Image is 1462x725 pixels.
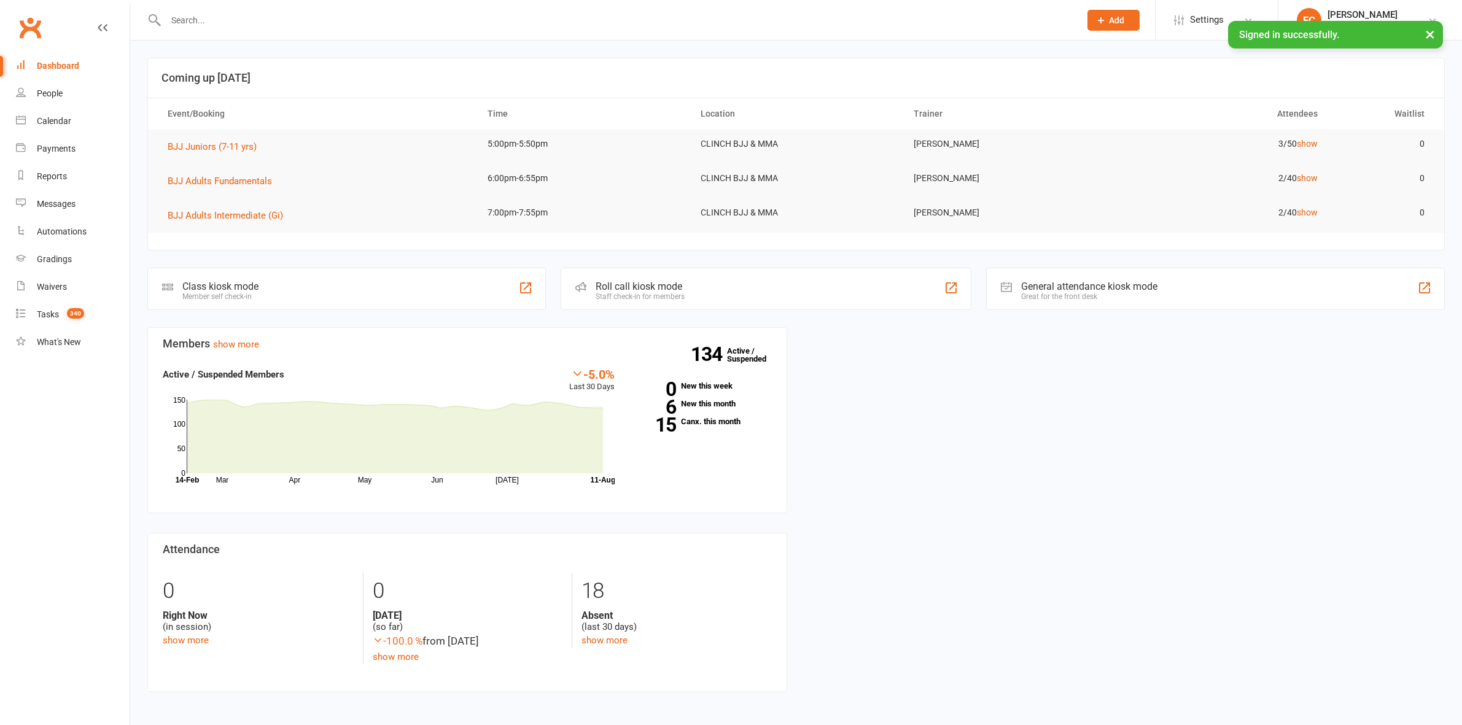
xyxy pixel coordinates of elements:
[37,61,79,71] div: Dashboard
[581,573,772,610] div: 18
[903,198,1116,227] td: [PERSON_NAME]
[157,98,476,130] th: Event/Booking
[1109,15,1124,25] span: Add
[1329,164,1436,193] td: 0
[633,417,771,425] a: 15Canx. this month
[1239,29,1339,41] span: Signed in successfully.
[37,199,76,209] div: Messages
[1190,6,1224,34] span: Settings
[163,369,284,380] strong: Active / Suspended Members
[690,164,903,193] td: CLINCH BJJ & MMA
[1329,98,1436,130] th: Waitlist
[37,227,87,236] div: Automations
[163,543,772,556] h3: Attendance
[16,80,130,107] a: People
[162,12,1071,29] input: Search...
[16,328,130,356] a: What's New
[37,337,81,347] div: What's New
[16,246,130,273] a: Gradings
[1021,292,1157,301] div: Great for the front desk
[373,610,563,633] div: (so far)
[16,273,130,301] a: Waivers
[373,633,563,649] div: from [DATE]
[691,345,727,363] strong: 134
[182,281,259,292] div: Class kiosk mode
[161,72,1431,84] h3: Coming up [DATE]
[168,208,292,223] button: BJJ Adults Intermediate (Gi)
[569,367,615,394] div: Last 30 Days
[1116,198,1329,227] td: 2/40
[182,292,259,301] div: Member self check-in
[16,190,130,218] a: Messages
[168,210,283,221] span: BJJ Adults Intermediate (Gi)
[37,88,63,98] div: People
[1328,20,1412,31] div: Clinch Martial Arts Ltd
[569,367,615,381] div: -5.0%
[1021,281,1157,292] div: General attendance kiosk mode
[1419,21,1441,47] button: ×
[373,635,422,647] span: -100.0 %
[476,98,690,130] th: Time
[633,382,771,390] a: 0New this week
[37,282,67,292] div: Waivers
[690,198,903,227] td: CLINCH BJJ & MMA
[633,398,676,416] strong: 6
[1087,10,1140,31] button: Add
[1116,164,1329,193] td: 2/40
[596,292,685,301] div: Staff check-in for members
[168,141,257,152] span: BJJ Juniors (7-11 yrs)
[1297,207,1318,217] a: show
[168,174,281,188] button: BJJ Adults Fundamentals
[168,139,265,154] button: BJJ Juniors (7-11 yrs)
[476,164,690,193] td: 6:00pm-6:55pm
[373,573,563,610] div: 0
[163,635,209,646] a: show more
[163,338,772,350] h3: Members
[213,339,259,350] a: show more
[633,416,676,434] strong: 15
[1297,173,1318,183] a: show
[37,171,67,181] div: Reports
[37,309,59,319] div: Tasks
[16,163,130,190] a: Reports
[15,12,45,43] a: Clubworx
[16,135,130,163] a: Payments
[168,176,272,187] span: BJJ Adults Fundamentals
[16,107,130,135] a: Calendar
[1116,130,1329,158] td: 3/50
[163,610,354,621] strong: Right Now
[476,198,690,227] td: 7:00pm-7:55pm
[16,301,130,328] a: Tasks 340
[16,218,130,246] a: Automations
[373,610,563,621] strong: [DATE]
[1329,198,1436,227] td: 0
[903,98,1116,130] th: Trainer
[1328,9,1412,20] div: [PERSON_NAME]
[690,130,903,158] td: CLINCH BJJ & MMA
[37,254,72,264] div: Gradings
[163,610,354,633] div: (in session)
[476,130,690,158] td: 5:00pm-5:50pm
[596,281,685,292] div: Roll call kiosk mode
[1116,98,1329,130] th: Attendees
[67,308,84,319] span: 340
[1297,8,1321,33] div: FC
[37,144,76,153] div: Payments
[37,116,71,126] div: Calendar
[690,98,903,130] th: Location
[581,610,772,633] div: (last 30 days)
[903,164,1116,193] td: [PERSON_NAME]
[16,52,130,80] a: Dashboard
[1297,139,1318,149] a: show
[581,610,772,621] strong: Absent
[1329,130,1436,158] td: 0
[373,651,419,662] a: show more
[163,573,354,610] div: 0
[633,380,676,398] strong: 0
[727,338,781,372] a: 134Active / Suspended
[581,635,628,646] a: show more
[633,400,771,408] a: 6New this month
[903,130,1116,158] td: [PERSON_NAME]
